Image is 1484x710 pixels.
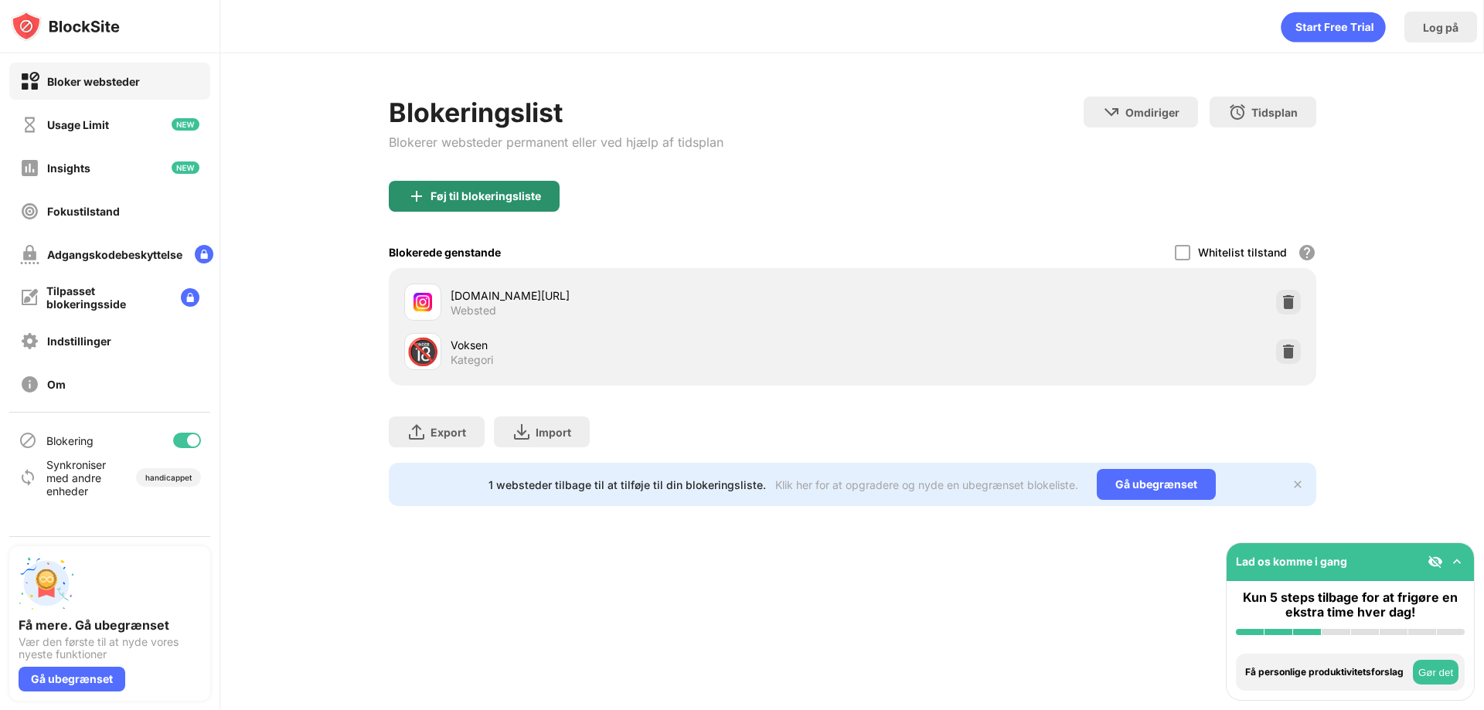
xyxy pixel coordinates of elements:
div: Websted [451,304,496,318]
div: Indstillinger [47,335,111,348]
div: Blokering [46,434,94,447]
img: lock-menu.svg [181,288,199,307]
img: favicons [414,293,432,311]
div: animation [1281,12,1386,42]
div: Kun 5 steps tilbage for at frigøre en ekstra time hver dag! [1236,590,1465,620]
img: blocking-icon.svg [19,431,37,450]
div: Gå ubegrænset [19,667,125,691]
img: lock-menu.svg [195,245,213,263]
div: Vær den første til at nyde vores nyeste funktioner [19,636,201,661]
img: password-protection-off.svg [20,245,39,264]
img: block-on.svg [20,72,39,91]
img: logo-blocksite.svg [11,11,120,42]
div: Blokerede genstande [389,246,501,259]
img: focus-off.svg [20,202,39,221]
div: Adgangskodebeskyttelse [47,248,182,261]
div: Blokeringslist [389,97,723,128]
img: new-icon.svg [172,161,199,174]
div: Tilpasset blokeringsside [46,284,168,311]
div: Fokustilstand [47,205,120,218]
div: Import [536,426,571,439]
img: time-usage-off.svg [20,115,39,134]
div: Voksen [451,337,853,353]
div: Klik her for at opgradere og nyde en ubegrænset blokeliste. [775,478,1078,491]
div: Omdiriger [1125,106,1179,119]
div: Usage Limit [47,118,109,131]
img: x-button.svg [1292,478,1304,491]
div: Synkroniser med andre enheder [46,458,126,498]
img: insights-off.svg [20,158,39,178]
div: Lad os komme i gang [1236,555,1347,568]
img: eye-not-visible.svg [1428,554,1443,569]
div: Gå ubegrænset [1097,469,1216,500]
button: Gør det [1413,660,1458,685]
div: Tidsplan [1251,106,1298,119]
div: 🔞 [407,336,439,368]
div: [DOMAIN_NAME][URL] [451,287,853,304]
div: Om [47,378,66,391]
img: customize-block-page-off.svg [20,288,39,307]
img: omni-setup-toggle.svg [1449,554,1465,569]
img: sync-icon.svg [19,468,37,487]
div: Få mere. Gå ubegrænset [19,617,201,633]
div: Kategori [451,353,493,367]
div: Få personlige produktivitetsforslag [1245,667,1409,678]
div: Export [431,426,466,439]
div: Insights [47,161,90,175]
div: Log på [1423,21,1458,34]
div: Whitelist tilstand [1198,246,1287,259]
img: settings-off.svg [20,331,39,351]
img: new-icon.svg [172,118,199,131]
div: Blokerer websteder permanent eller ved hjælp af tidsplan [389,134,723,150]
img: push-unlimited.svg [19,555,74,611]
div: Føj til blokeringsliste [431,190,541,202]
div: Bloker websteder [47,75,140,88]
img: about-off.svg [20,375,39,394]
div: handicappet [145,473,192,482]
div: 1 websteder tilbage til at tilføje til din blokeringsliste. [488,478,766,491]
